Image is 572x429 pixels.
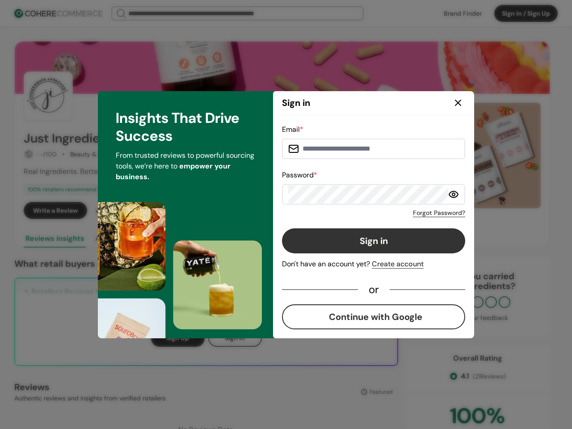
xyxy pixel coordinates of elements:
[372,259,424,269] div: Create account
[282,259,465,269] div: Don't have an account yet?
[282,170,317,180] label: Password
[282,304,465,329] button: Continue with Google
[282,228,465,253] button: Sign in
[116,109,255,145] h3: Insights That Drive Success
[116,150,255,182] p: From trusted reviews to powerful sourcing tools, we’re here to
[358,286,390,294] div: or
[413,208,465,218] a: Forgot Password?
[282,96,310,109] h2: Sign in
[282,125,303,134] label: Email
[116,161,231,181] span: empower your business.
